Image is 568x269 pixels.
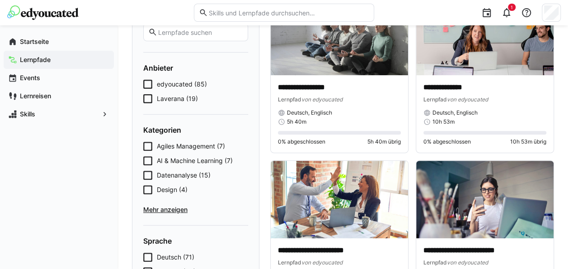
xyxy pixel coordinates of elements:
span: 10h 53m übrig [510,138,546,145]
span: Deutsch, Englisch [287,109,332,116]
span: von edyoucated [301,96,343,103]
span: Datenanalyse (15) [157,171,211,180]
span: 5h 40m übrig [367,138,401,145]
span: Lernpfad [423,259,447,266]
span: Laverana (19) [157,94,198,103]
h4: Kategorien [143,125,248,134]
span: von edyoucated [447,96,488,103]
span: 0% abgeschlossen [278,138,325,145]
input: Lernpfade suchen [157,28,243,36]
span: Lernpfad [423,96,447,103]
span: AI & Machine Learning (7) [157,156,233,165]
span: 1 [511,5,513,10]
span: Agiles Management (7) [157,142,225,151]
span: 5h 40m [287,118,306,125]
span: Design (4) [157,185,188,194]
h4: Sprache [143,236,248,245]
span: Deutsch (71) [157,253,194,262]
span: edyoucated (85) [157,80,207,89]
span: 10h 53m [432,118,455,125]
img: image [416,161,554,238]
input: Skills und Lernpfade durchsuchen… [208,9,369,17]
span: von edyoucated [301,259,343,266]
span: Lernpfad [278,259,301,266]
h4: Anbieter [143,63,248,72]
span: Deutsch, Englisch [432,109,478,116]
img: image [271,161,408,238]
span: Lernpfad [278,96,301,103]
span: von edyoucated [447,259,488,266]
span: 0% abgeschlossen [423,138,471,145]
span: Mehr anzeigen [143,205,248,214]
